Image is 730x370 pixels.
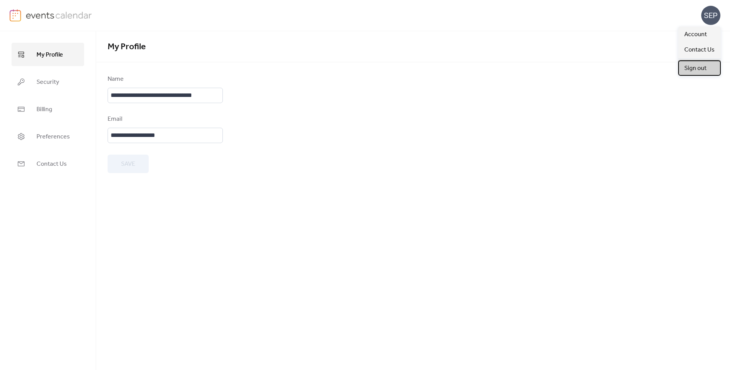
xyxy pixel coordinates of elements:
[684,64,707,73] span: Sign out
[36,76,59,88] span: Security
[684,45,715,55] span: Contact Us
[12,125,84,148] a: Preferences
[678,42,721,57] a: Contact Us
[36,103,52,115] span: Billing
[12,97,84,121] a: Billing
[10,9,21,22] img: logo
[26,9,92,21] img: logo-type
[684,30,707,39] span: Account
[678,27,721,42] a: Account
[12,152,84,175] a: Contact Us
[36,131,70,143] span: Preferences
[701,6,720,25] div: SEP
[36,158,67,170] span: Contact Us
[108,38,146,55] span: My Profile
[108,75,221,84] div: Name
[12,70,84,93] a: Security
[36,49,63,61] span: My Profile
[12,43,84,66] a: My Profile
[108,115,221,124] div: Email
